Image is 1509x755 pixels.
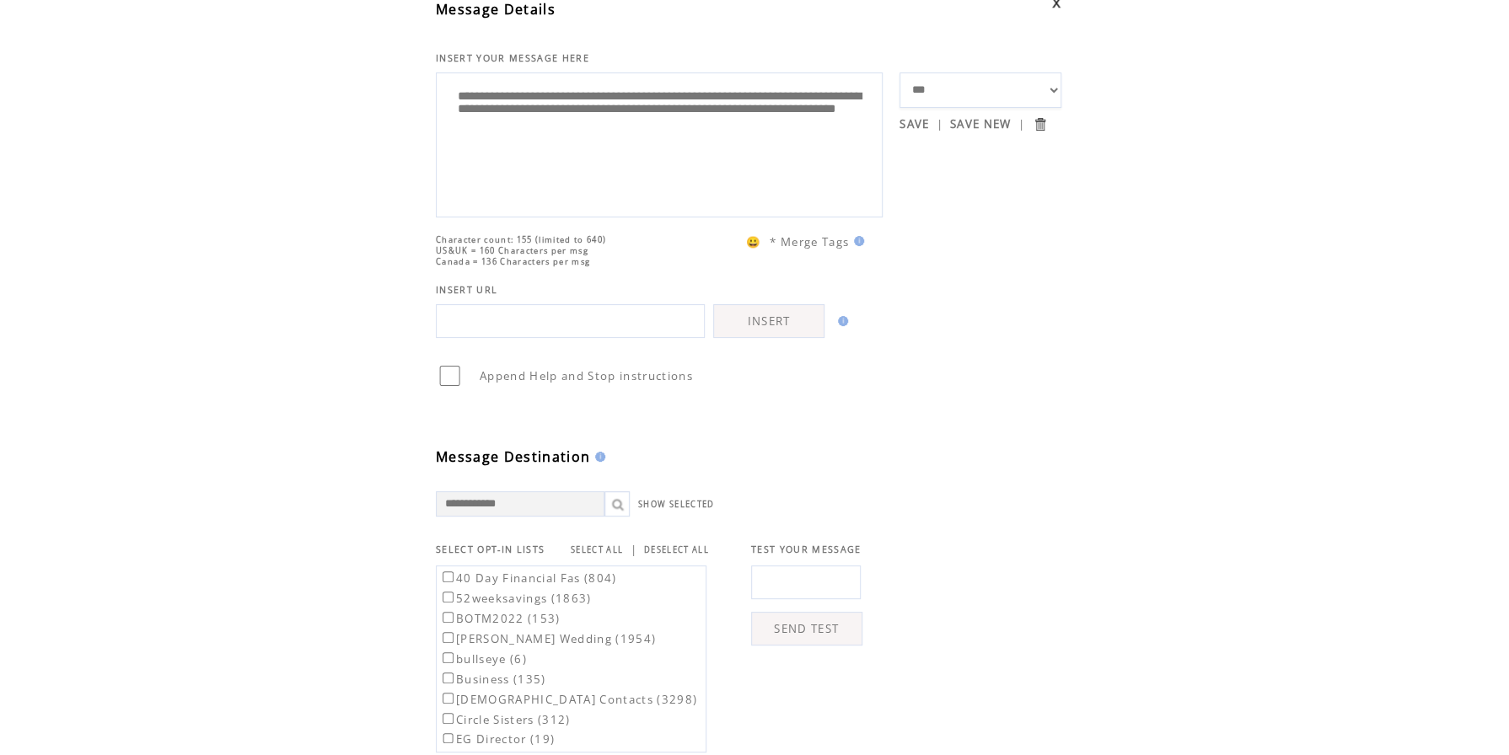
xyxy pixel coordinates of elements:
[436,234,606,245] span: Character count: 155 (limited to 640)
[443,713,454,724] input: Circle Sisters (312)
[590,452,605,462] img: help.gif
[480,368,693,383] span: Append Help and Stop instructions
[443,733,454,744] input: EG Director (19)
[436,284,497,296] span: INSERT URL
[443,693,454,704] input: [DEMOGRAPHIC_DATA] Contacts (3298)
[439,712,571,727] label: Circle Sisters (312)
[436,543,545,555] span: SELECT OPT-IN LISTS
[936,116,942,131] span: |
[571,544,623,555] a: SELECT ALL
[443,612,454,623] input: BOTM2022 (153)
[713,304,824,338] a: INSERT
[436,447,590,466] span: Message Destination
[439,631,656,646] label: [PERSON_NAME] Wedding (1954)
[746,234,761,249] span: 😀
[439,570,617,586] label: 40 Day Financial Fas (804)
[443,592,454,602] input: 52weeksavings (1863)
[751,543,862,555] span: TEST YOUR MESSAGE
[849,236,864,246] img: help.gif
[443,632,454,643] input: [PERSON_NAME] Wedding (1954)
[644,544,709,555] a: DESELECT ALL
[443,571,454,582] input: 40 Day Financial Fas (804)
[439,651,527,667] label: bullseye (6)
[443,652,454,663] input: bullseye (6)
[899,116,929,131] a: SAVE
[770,234,849,249] span: * Merge Tags
[630,542,636,557] span: |
[638,499,714,510] a: SHOW SELECTED
[436,245,588,256] span: US&UK = 160 Characters per msg
[1032,116,1048,132] input: Submit
[439,672,546,687] label: Business (135)
[439,692,697,707] label: [DEMOGRAPHIC_DATA] Contacts (3298)
[439,611,561,626] label: BOTM2022 (153)
[439,591,592,606] label: 52weeksavings (1863)
[833,316,848,326] img: help.gif
[439,731,555,747] label: EG Director (19)
[950,116,1012,131] a: SAVE NEW
[751,612,862,645] a: SEND TEST
[436,52,589,64] span: INSERT YOUR MESSAGE HERE
[443,672,454,683] input: Business (135)
[436,256,590,267] span: Canada = 136 Characters per msg
[1018,116,1024,131] span: |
